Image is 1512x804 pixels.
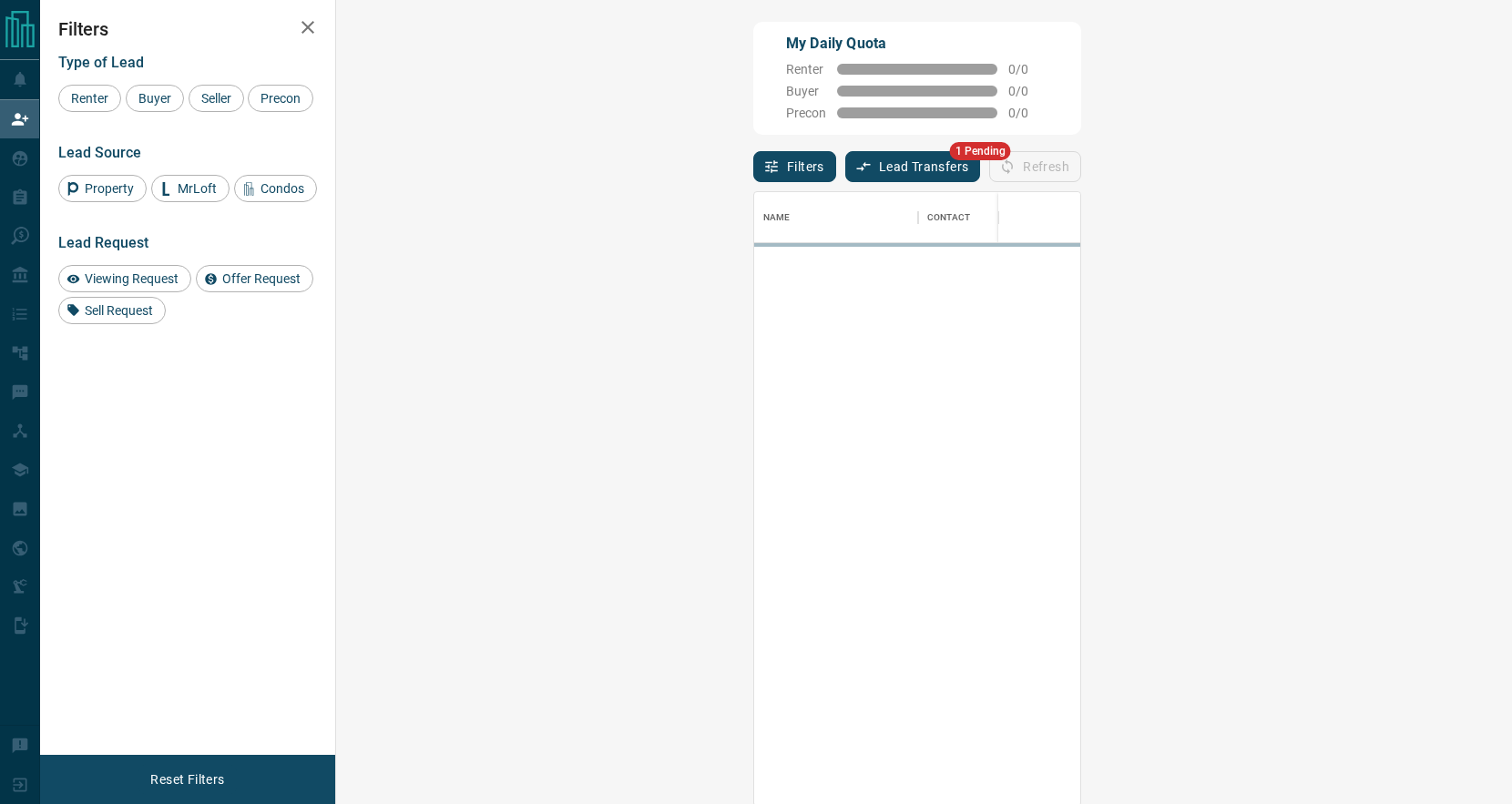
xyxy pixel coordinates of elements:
p: My Daily Quota [786,33,1048,55]
div: MrLoft [151,175,230,202]
div: Seller [189,85,244,112]
div: Viewing Request [58,265,191,292]
div: Renter [58,85,121,112]
span: Condos [254,181,311,196]
span: Renter [65,91,115,106]
div: Offer Request [196,265,313,292]
span: 1 Pending [950,142,1011,160]
span: Sell Request [78,303,159,318]
h2: Filters [58,18,317,40]
div: Condos [234,175,317,202]
span: Precon [254,91,307,106]
div: Property [58,175,147,202]
span: 0 / 0 [1008,84,1048,98]
span: Buyer [786,84,826,98]
span: Lead Source [58,144,141,161]
button: Reset Filters [138,764,236,795]
span: Viewing Request [78,271,185,286]
span: Property [78,181,140,196]
div: Contact [918,192,1064,243]
div: Precon [248,85,313,112]
span: Renter [786,62,826,76]
div: Buyer [126,85,184,112]
span: Buyer [132,91,178,106]
span: Offer Request [216,271,307,286]
div: Name [754,192,918,243]
div: Sell Request [58,297,166,324]
span: 0 / 0 [1008,62,1048,76]
div: Name [763,192,791,243]
span: Type of Lead [58,54,144,71]
span: Seller [195,91,238,106]
span: 0 / 0 [1008,106,1048,120]
span: Lead Request [58,234,148,251]
span: Precon [786,106,826,120]
button: Filters [753,151,836,182]
button: Lead Transfers [845,151,981,182]
span: MrLoft [171,181,223,196]
div: Contact [927,192,970,243]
